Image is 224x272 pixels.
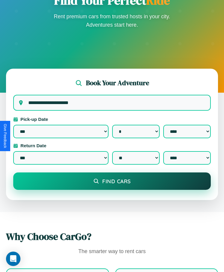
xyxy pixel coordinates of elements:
div: Give Feedback [3,124,7,148]
p: Rent premium cars from trusted hosts in your city. Adventures start here. [52,12,172,29]
h2: Book Your Adventure [86,78,149,88]
label: Return Date [13,143,211,148]
button: Find Cars [13,172,211,190]
p: The smarter way to rent cars [6,247,218,256]
div: Open Intercom Messenger [6,252,20,266]
h2: Why Choose CarGo? [6,230,218,243]
label: Pick-up Date [13,117,211,122]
